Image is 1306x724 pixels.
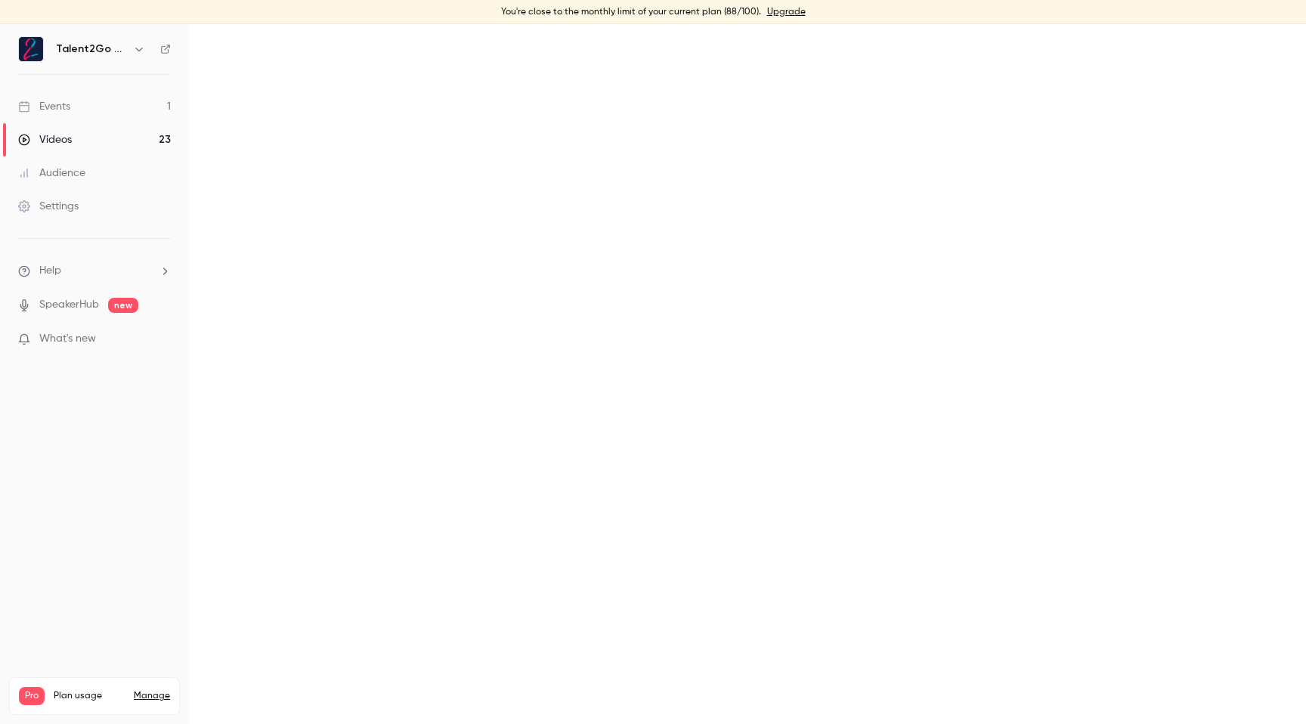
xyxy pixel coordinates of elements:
span: Plan usage [54,690,125,702]
a: Upgrade [767,6,806,18]
h6: Talent2Go GmbH [56,42,127,57]
span: Help [39,263,61,279]
div: Videos [18,132,72,147]
div: Audience [18,166,85,181]
li: help-dropdown-opener [18,263,171,279]
div: Events [18,99,70,114]
span: What's new [39,331,96,347]
a: SpeakerHub [39,297,99,313]
img: Talent2Go GmbH [19,37,43,61]
a: Manage [134,690,170,702]
div: Settings [18,199,79,214]
iframe: Noticeable Trigger [153,333,171,346]
span: new [108,298,138,313]
span: Pro [19,687,45,705]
